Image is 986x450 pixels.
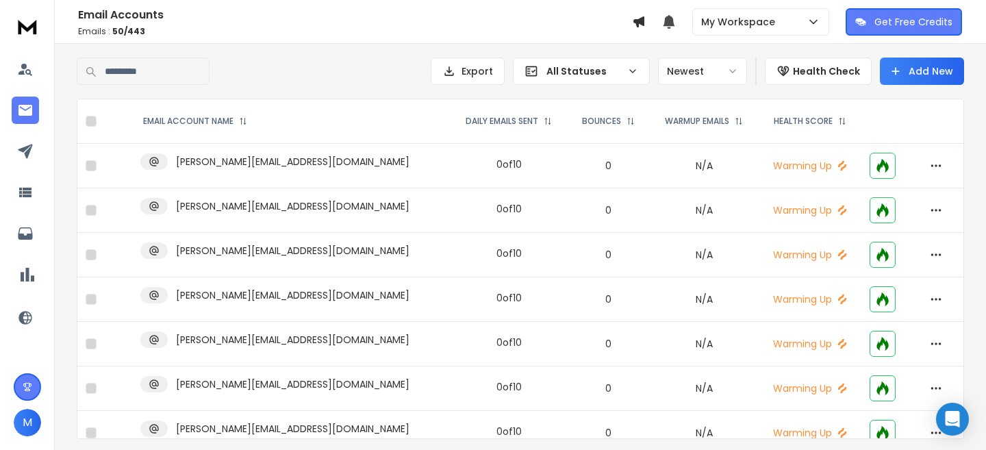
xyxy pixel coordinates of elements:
p: Warming Up [767,382,854,395]
div: 0 of 10 [496,380,522,394]
p: Warming Up [767,159,854,173]
td: N/A [649,366,758,411]
p: Health Check [793,64,860,78]
p: [PERSON_NAME][EMAIL_ADDRESS][DOMAIN_NAME] [176,244,409,258]
p: [PERSON_NAME][EMAIL_ADDRESS][DOMAIN_NAME] [176,377,409,391]
p: Get Free Credits [874,15,952,29]
p: Warming Up [767,292,854,306]
p: [PERSON_NAME][EMAIL_ADDRESS][DOMAIN_NAME] [176,155,409,168]
p: Warming Up [767,248,854,262]
p: BOUNCES [582,116,621,127]
td: N/A [649,233,758,277]
p: Warming Up [767,203,854,217]
p: 0 [576,337,641,351]
td: N/A [649,277,758,322]
p: 0 [576,248,641,262]
button: M [14,409,41,436]
p: All Statuses [546,64,622,78]
p: [PERSON_NAME][EMAIL_ADDRESS][DOMAIN_NAME] [176,199,409,213]
p: [PERSON_NAME][EMAIL_ADDRESS][DOMAIN_NAME] [176,288,409,302]
div: EMAIL ACCOUNT NAME [143,116,247,127]
button: Health Check [765,58,872,85]
p: My Workspace [701,15,781,29]
p: Warming Up [767,337,854,351]
p: 0 [576,159,641,173]
div: 0 of 10 [496,247,522,260]
td: N/A [649,322,758,366]
button: Newest [658,58,747,85]
button: Export [431,58,505,85]
button: Get Free Credits [846,8,962,36]
h1: Email Accounts [78,7,632,23]
div: 0 of 10 [496,425,522,438]
p: [PERSON_NAME][EMAIL_ADDRESS][DOMAIN_NAME] [176,333,409,347]
p: 0 [576,426,641,440]
td: N/A [649,144,758,188]
p: [PERSON_NAME][EMAIL_ADDRESS][DOMAIN_NAME] [176,422,409,436]
p: DAILY EMAILS SENT [466,116,538,127]
p: Emails : [78,26,632,37]
div: 0 of 10 [496,291,522,305]
div: 0 of 10 [496,158,522,171]
div: 0 of 10 [496,202,522,216]
button: Add New [880,58,964,85]
div: Open Intercom Messenger [936,403,969,436]
p: WARMUP EMAILS [665,116,729,127]
p: 0 [576,292,641,306]
td: N/A [649,188,758,233]
p: Warming Up [767,426,854,440]
p: 0 [576,382,641,395]
img: logo [14,14,41,39]
span: 50 / 443 [112,25,145,37]
div: 0 of 10 [496,336,522,349]
p: HEALTH SCORE [774,116,833,127]
p: 0 [576,203,641,217]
